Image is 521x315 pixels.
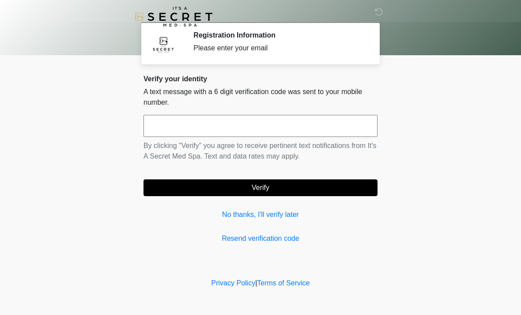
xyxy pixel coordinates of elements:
[150,31,177,57] img: Agent Avatar
[143,140,378,162] p: By clicking "Verify" you agree to receive pertinent text notifications from It's A Secret Med Spa...
[193,43,364,53] div: Please enter your email
[135,7,212,27] img: It's A Secret Med Spa Logo
[193,31,364,39] h2: Registration Information
[143,209,378,220] a: No thanks, I'll verify later
[143,233,378,244] a: Resend verification code
[143,179,378,196] button: Verify
[211,279,256,287] a: Privacy Policy
[255,279,257,287] a: |
[143,75,378,83] h2: Verify your identity
[143,87,378,108] p: A text message with a 6 digit verification code was sent to your mobile number.
[257,279,310,287] a: Terms of Service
